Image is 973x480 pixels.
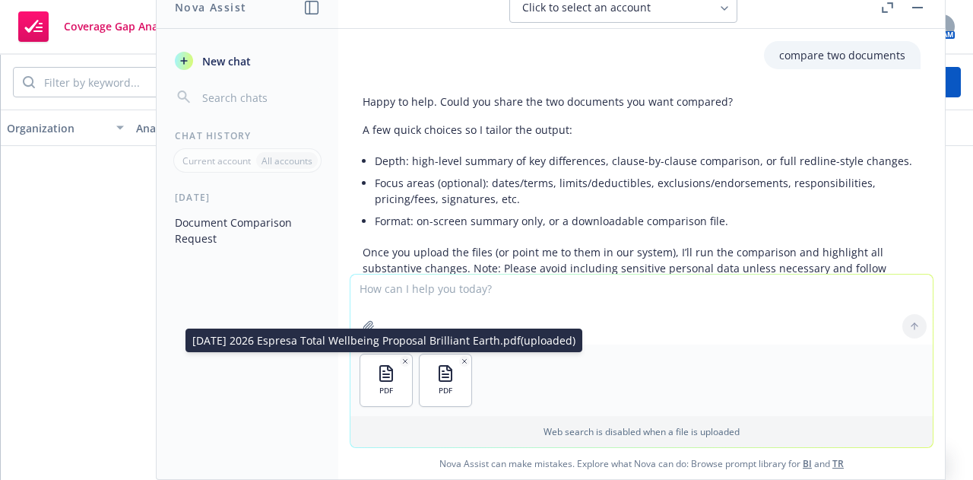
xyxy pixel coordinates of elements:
[130,110,259,146] button: Analysis
[136,120,236,136] div: Analysis
[375,172,921,210] li: Focus areas (optional): dates/terms, limits/deductibles, exclusions/endorsements, responsibilitie...
[261,154,312,167] p: All accounts
[157,191,338,204] div: [DATE]
[363,244,921,292] p: Once you upload the files (or point me to them in our system), I’ll run the comparison and highli...
[1,110,130,146] button: Organization
[35,68,255,97] input: Filter by keyword...
[363,122,921,138] p: A few quick choices so I tailor the output:
[363,94,921,110] p: Happy to help. Could you share the two documents you want compared?
[360,425,924,438] p: Web search is disabled when a file is uploaded
[379,386,393,396] span: PDF
[199,53,251,69] span: New chat
[157,129,338,142] div: Chat History
[439,386,452,396] span: PDF
[64,21,181,33] span: Coverage Gap Analysis
[7,120,107,136] div: Organization
[779,47,905,63] p: compare two documents
[375,210,921,232] li: Format: on-screen summary only, or a downloadable comparison file.
[12,5,187,48] a: Coverage Gap Analysis
[420,354,471,406] button: PDF
[169,210,326,251] button: Document Comparison Request
[375,150,921,172] li: Depth: high-level summary of key differences, clause-by-clause comparison, or full redline-style ...
[23,76,35,88] svg: Search
[1,146,973,374] span: No results
[360,354,412,406] button: PDF
[803,457,812,470] a: BI
[169,47,326,75] button: New chat
[344,448,939,479] span: Nova Assist can make mistakes. Explore what Nova can do: Browse prompt library for and
[832,457,844,470] a: TR
[182,154,251,167] p: Current account
[199,87,320,108] input: Search chats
